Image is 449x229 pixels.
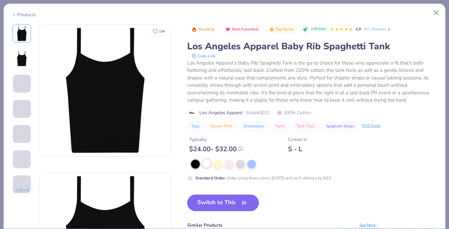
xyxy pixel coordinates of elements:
[187,110,196,115] img: brand logo
[240,121,268,131] button: Embroidery
[187,59,438,104] div: Los Angeles Apparel's Baby Rib Spaghetti Tank is the go-to choice for those who appreciate a fit ...
[277,109,311,116] span: 100% Cotton
[187,222,223,229] div: Similar Products
[293,121,318,131] button: Tank Tops
[191,27,197,32] img: Trending sort
[359,222,380,228] div: See More
[364,26,391,32] a: 40+ Reviews
[14,25,30,41] img: Front
[11,185,33,195] button: 106+
[207,121,236,131] button: Screen Print
[198,27,214,31] span: Trending
[39,24,171,156] img: Front
[13,93,14,111] img: User generated content
[159,30,165,33] span: 134
[288,136,307,143] div: Comes In
[189,136,243,143] div: Typically
[190,53,218,59] button: copy to clipboard
[13,168,14,186] img: User generated content
[13,143,14,161] img: User generated content
[199,109,243,116] span: Los Angeles Apparel
[355,26,361,32] span: 4.8
[232,27,258,31] span: Most Favorited
[269,27,274,32] img: Top Rated sort
[246,109,270,116] span: Style 43011
[187,40,438,53] div: Los Angeles Apparel Baby Rib Spaghetti Tank
[311,26,326,32] span: 1M Clicks
[189,145,243,153] div: $ 24.00 - $ 32.00
[14,51,30,67] img: Back
[187,121,204,131] button: Tops
[195,175,226,181] strong: Standard Order :
[362,123,381,129] div: Print Guide
[265,25,297,34] button: Badge Button
[195,175,332,181] div: Order using these colors [DATE] and we’ll delivery by 9/22.
[11,11,36,18] div: Products
[288,145,307,153] div: S - L
[150,26,168,36] button: Like
[330,24,353,35] div: 4.8 Stars
[225,27,230,32] img: Most Favorited sort
[188,25,218,34] button: Badge Button
[271,121,289,131] button: Tanks
[13,118,14,136] img: User generated content
[13,193,14,211] img: User generated content
[187,195,259,211] button: Switch to This
[430,7,443,19] button: Close
[322,121,359,131] button: Spaghetti Straps
[222,25,262,34] button: Badge Button
[276,27,294,31] span: Top Rated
